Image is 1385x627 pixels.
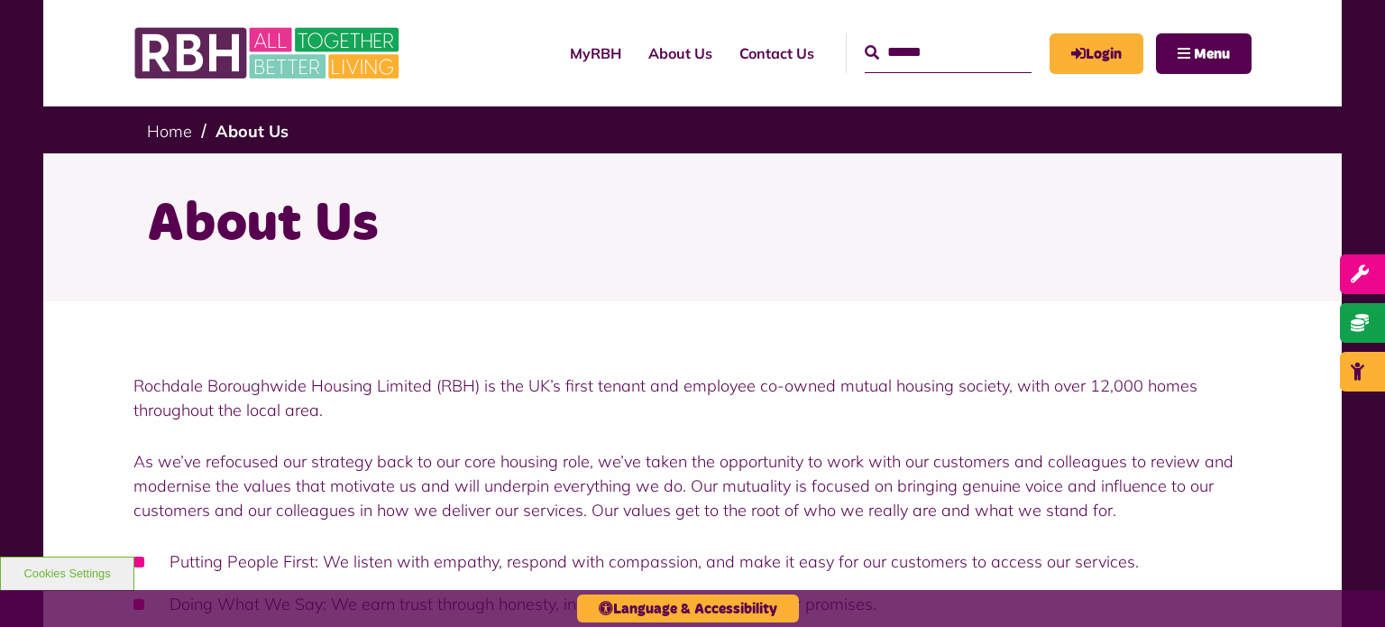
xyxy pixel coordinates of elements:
[1304,546,1385,627] iframe: Netcall Web Assistant for live chat
[556,29,635,78] a: MyRBH
[1194,47,1230,61] span: Menu
[1156,33,1252,74] button: Navigation
[577,595,799,622] button: Language & Accessibility
[133,549,1252,574] li: Putting People First: We listen with empathy, respond with compassion, and make it easy for our c...
[147,121,192,142] a: Home
[133,18,404,88] img: RBH
[216,121,289,142] a: About Us
[635,29,726,78] a: About Us
[726,29,828,78] a: Contact Us
[147,189,1238,260] h1: About Us
[133,373,1252,422] p: Rochdale Boroughwide Housing Limited (RBH) is the UK’s first tenant and employee co-owned mutual ...
[133,449,1252,522] p: As we’ve refocused our strategy back to our core housing role, we’ve taken the opportunity to wor...
[1050,33,1143,74] a: MyRBH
